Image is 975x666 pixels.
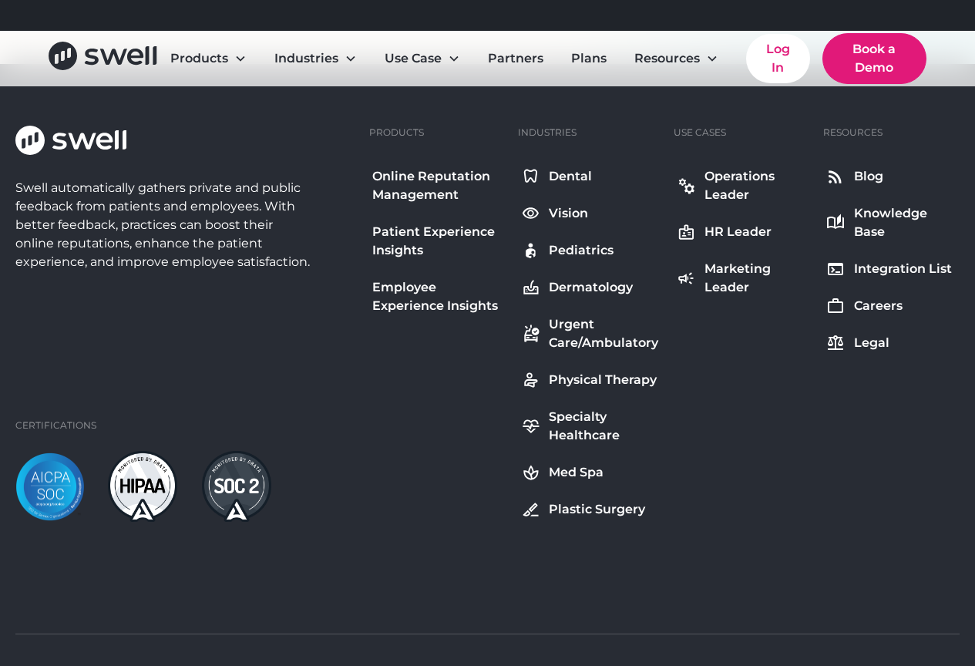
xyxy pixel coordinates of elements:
[15,419,96,432] div: Certifications
[262,43,369,74] div: Industries
[15,179,311,271] div: Swell automatically gathers private and public feedback from patients and employees. With better ...
[518,312,661,355] a: Urgent Care/Ambulatory
[854,297,903,315] div: Careers
[746,34,810,83] a: Log In
[369,275,506,318] a: Employee Experience Insights
[518,460,661,485] a: Med Spa
[372,43,472,74] div: Use Case
[274,49,338,68] div: Industries
[634,49,700,68] div: Resources
[674,164,810,207] a: Operations Leader
[854,334,889,352] div: Legal
[854,260,952,278] div: Integration List
[823,257,960,281] a: Integration List
[518,238,661,263] a: Pediatrics
[518,368,661,392] a: Physical Therapy
[369,164,506,207] a: Online Reputation Management
[170,49,228,68] div: Products
[674,126,726,140] div: Use Cases
[369,220,506,263] a: Patient Experience Insights
[704,167,807,204] div: Operations Leader
[108,451,177,522] img: hipaa-light.png
[559,43,619,74] a: Plans
[518,126,577,140] div: Industries
[704,223,772,241] div: HR Leader
[674,257,810,300] a: Marketing Leader
[703,499,975,666] iframe: Chat Widget
[372,167,503,204] div: Online Reputation Management
[549,500,645,519] div: Plastic Surgery
[369,126,424,140] div: Products
[704,260,807,297] div: Marketing Leader
[518,164,661,189] a: Dental
[158,43,259,74] div: Products
[823,164,960,189] a: Blog
[518,275,661,300] a: Dermatology
[823,201,960,244] a: Knowledge Base
[372,278,503,315] div: Employee Experience Insights
[622,43,731,74] div: Resources
[854,204,957,241] div: Knowledge Base
[549,204,588,223] div: Vision
[822,33,926,84] a: Book a Demo
[518,405,661,448] a: Specialty Healthcare
[549,315,658,352] div: Urgent Care/Ambulatory
[823,294,960,318] a: Careers
[549,408,658,445] div: Specialty Healthcare
[823,331,960,355] a: Legal
[823,126,883,140] div: Resources
[385,49,442,68] div: Use Case
[49,42,157,76] a: home
[476,43,556,74] a: Partners
[854,167,883,186] div: Blog
[549,463,603,482] div: Med Spa
[549,278,633,297] div: Dermatology
[372,223,503,260] div: Patient Experience Insights
[549,241,614,260] div: Pediatrics
[518,201,661,226] a: Vision
[202,451,271,522] img: soc2-dark.png
[518,497,661,522] a: Plastic Surgery
[549,371,657,389] div: Physical Therapy
[549,167,592,186] div: Dental
[674,220,810,244] a: HR Leader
